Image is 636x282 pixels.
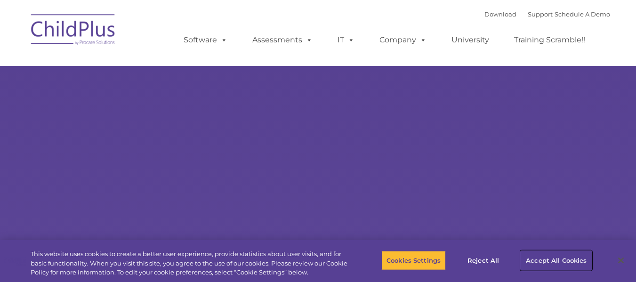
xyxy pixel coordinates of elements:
[454,250,513,270] button: Reject All
[484,10,516,18] a: Download
[370,31,436,49] a: Company
[243,31,322,49] a: Assessments
[131,101,171,108] span: Phone number
[174,31,237,49] a: Software
[381,250,446,270] button: Cookies Settings
[131,62,160,69] span: Last name
[484,10,610,18] font: |
[555,10,610,18] a: Schedule A Demo
[31,250,350,277] div: This website uses cookies to create a better user experience, provide statistics about user visit...
[505,31,595,49] a: Training Scramble!!
[521,250,592,270] button: Accept All Cookies
[328,31,364,49] a: IT
[528,10,553,18] a: Support
[26,8,121,55] img: ChildPlus by Procare Solutions
[611,250,631,271] button: Close
[442,31,499,49] a: University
